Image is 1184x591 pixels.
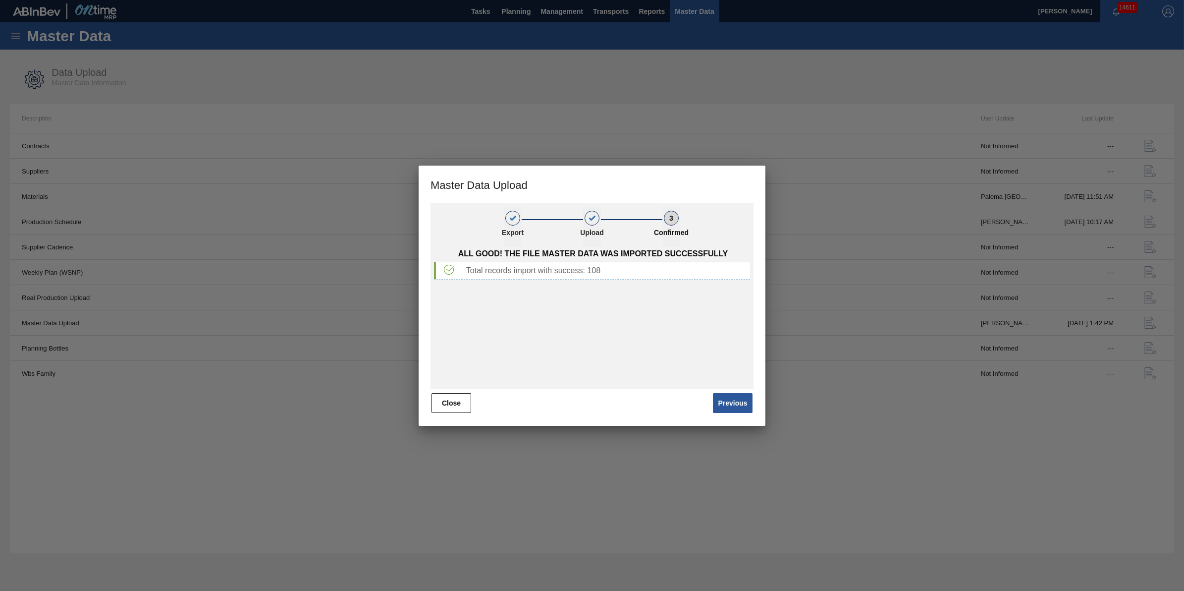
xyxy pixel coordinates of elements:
[462,266,750,275] div: Total records import with success: 108
[431,393,471,413] button: Close
[662,207,680,247] button: 3Confirmed
[488,229,538,236] p: Export
[646,229,696,236] p: Confirmed
[419,166,765,203] h3: Master Data Upload
[458,249,728,258] span: All good! The file Master Data was imported successfully
[583,207,601,247] button: 2Upload
[713,393,753,413] button: Previous
[505,211,520,226] div: 1
[444,265,454,275] img: Tipo
[567,229,617,236] p: Upload
[585,211,599,226] div: 2
[664,211,679,226] div: 3
[504,207,522,247] button: 1Export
